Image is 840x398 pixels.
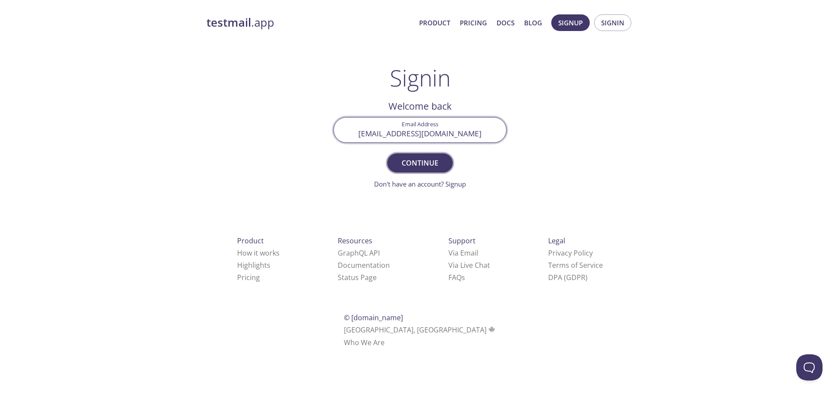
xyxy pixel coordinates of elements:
[338,260,390,270] a: Documentation
[390,65,451,91] h1: Signin
[448,248,478,258] a: Via Email
[551,14,590,31] button: Signup
[397,157,443,169] span: Continue
[237,248,280,258] a: How it works
[237,236,264,246] span: Product
[344,338,385,347] a: Who We Are
[796,354,822,381] iframe: Help Scout Beacon - Open
[548,260,603,270] a: Terms of Service
[558,17,583,28] span: Signup
[524,17,542,28] a: Blog
[344,313,403,322] span: © [DOMAIN_NAME]
[462,273,465,282] span: s
[419,17,450,28] a: Product
[594,14,631,31] button: Signin
[448,260,490,270] a: Via Live Chat
[206,15,251,30] strong: testmail
[548,273,588,282] a: DPA (GDPR)
[448,273,465,282] a: FAQ
[206,15,412,30] a: testmail.app
[448,236,476,246] span: Support
[387,153,453,173] button: Continue
[338,236,372,246] span: Resources
[548,236,565,246] span: Legal
[333,99,507,114] h2: Welcome back
[237,273,260,282] a: Pricing
[548,248,593,258] a: Privacy Policy
[338,273,377,282] a: Status Page
[338,248,380,258] a: GraphQL API
[460,17,487,28] a: Pricing
[601,17,624,28] span: Signin
[497,17,514,28] a: Docs
[374,180,466,188] a: Don't have an account? Signup
[237,260,270,270] a: Highlights
[344,325,497,335] span: [GEOGRAPHIC_DATA], [GEOGRAPHIC_DATA]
